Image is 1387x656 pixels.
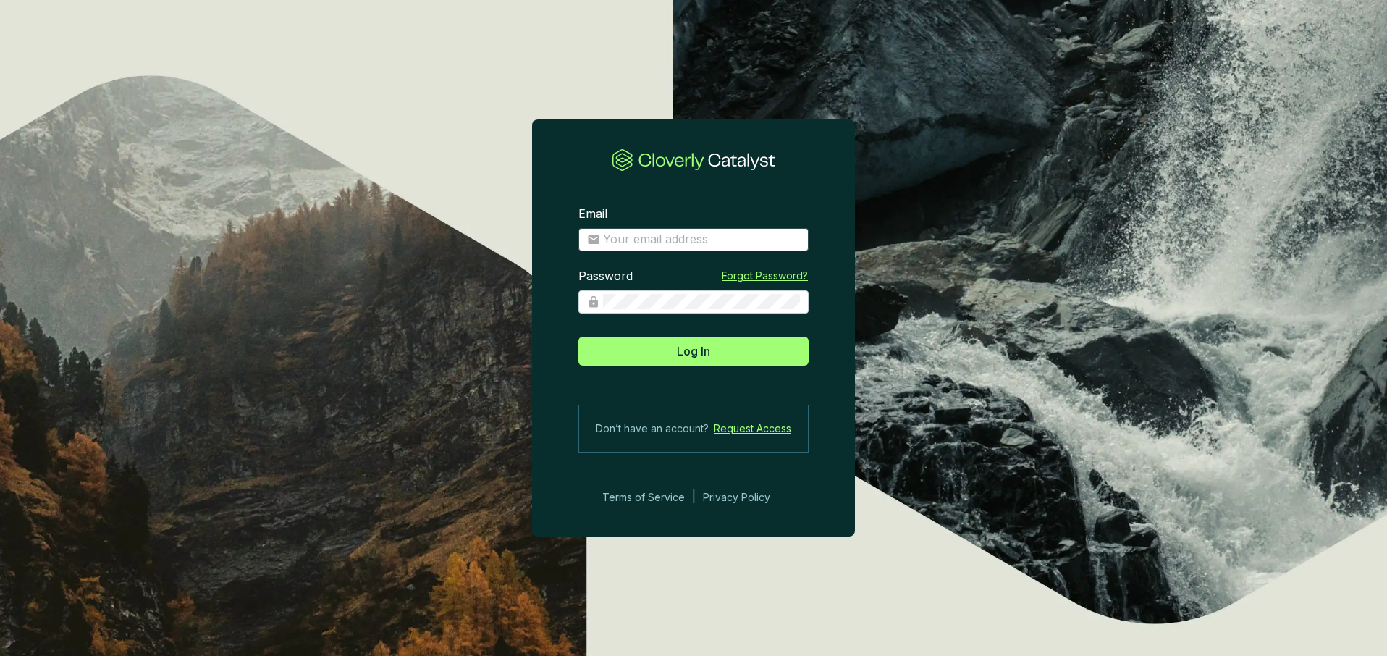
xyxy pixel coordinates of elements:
span: Don’t have an account? [596,420,709,437]
a: Forgot Password? [722,269,808,283]
span: Log In [677,342,710,360]
input: Password [603,294,800,310]
label: Email [578,206,607,222]
a: Terms of Service [598,489,685,506]
a: Request Access [714,420,791,437]
label: Password [578,269,633,285]
input: Email [603,232,800,248]
div: | [692,489,696,506]
button: Log In [578,337,809,366]
a: Privacy Policy [703,489,790,506]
